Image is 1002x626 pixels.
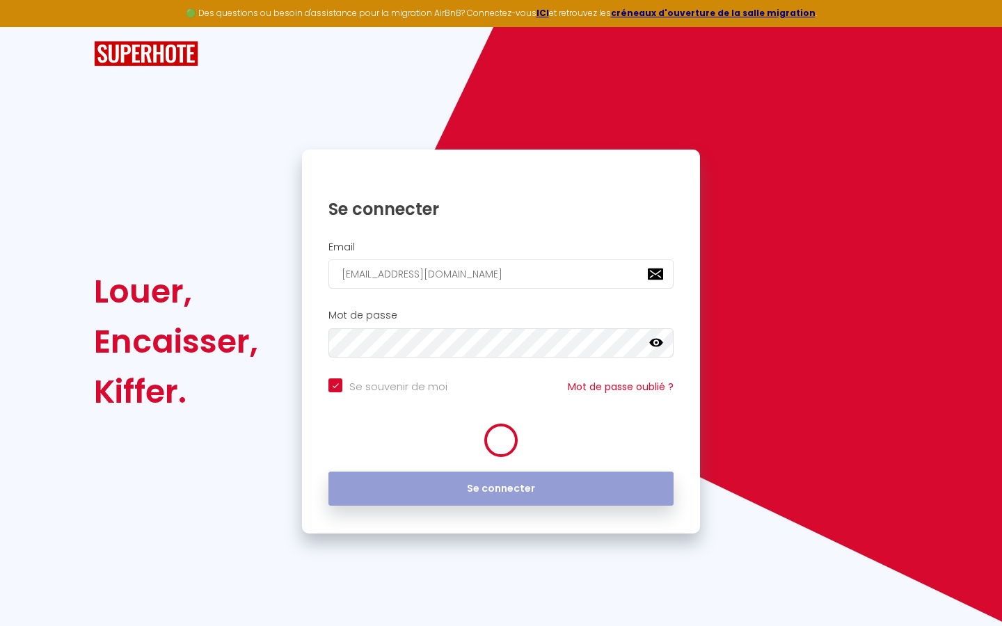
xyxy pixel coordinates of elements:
div: Encaisser, [94,316,258,367]
input: Ton Email [328,259,674,289]
button: Se connecter [328,472,674,506]
h2: Email [328,241,674,253]
h1: Se connecter [328,198,674,220]
button: Ouvrir le widget de chat LiveChat [11,6,53,47]
div: Kiffer. [94,367,258,417]
div: Louer, [94,266,258,316]
a: Mot de passe oublié ? [568,380,674,394]
a: créneaux d'ouverture de la salle migration [611,7,816,19]
img: SuperHote logo [94,41,198,67]
h2: Mot de passe [328,310,674,321]
a: ICI [536,7,549,19]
